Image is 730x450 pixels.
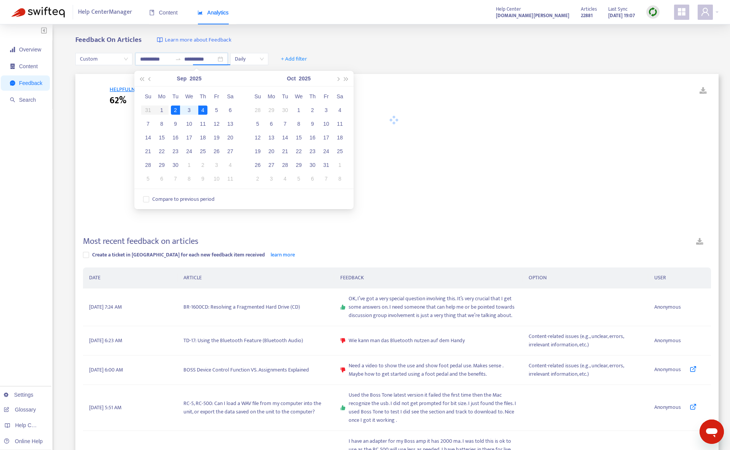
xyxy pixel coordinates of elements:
div: 8 [335,174,344,183]
td: 2025-10-04 [223,158,237,172]
th: ARTICLE [177,267,334,288]
div: 5 [253,119,262,128]
th: Sa [333,90,347,103]
td: 2025-10-05 [141,172,155,186]
span: [DATE] 6:00 AM [89,366,123,374]
td: 2025-09-19 [210,131,223,144]
td: 2025-10-01 [292,103,306,117]
div: 18 [198,133,207,142]
td: 2025-09-03 [182,103,196,117]
td: 2025-10-01 [182,158,196,172]
span: Compare to previous period [149,195,218,203]
td: 2025-10-11 [333,117,347,131]
td: 2025-10-09 [306,117,319,131]
div: 3 [322,106,331,115]
td: 2025-10-15 [292,131,306,144]
div: 24 [185,147,194,156]
td: 2025-10-28 [278,158,292,172]
div: 11 [198,119,207,128]
td: 2025-09-28 [141,158,155,172]
div: 2 [308,106,317,115]
div: 16 [308,133,317,142]
th: We [292,90,306,103]
td: 2025-10-10 [210,172,223,186]
span: 62% [110,94,126,107]
div: 25 [198,147,207,156]
td: 2025-11-01 [333,158,347,172]
td: 2025-10-02 [196,158,210,172]
td: 2025-10-30 [306,158,319,172]
td: 2025-11-06 [306,172,319,186]
div: 2 [198,160,207,170]
div: 29 [294,160,303,170]
td: 2025-09-29 [155,158,169,172]
td: 2025-10-03 [210,158,223,172]
div: 2 [171,106,180,115]
td: 2025-09-27 [223,144,237,158]
td: 2025-10-06 [265,117,278,131]
div: 15 [294,133,303,142]
div: 7 [171,174,180,183]
div: 5 [294,174,303,183]
td: 2025-10-29 [292,158,306,172]
button: + Add filter [275,53,313,65]
div: 19 [212,133,221,142]
div: 8 [294,119,303,128]
div: 10 [185,119,194,128]
div: 17 [322,133,331,142]
div: 9 [308,119,317,128]
td: 2025-10-08 [292,117,306,131]
span: [DATE] 7:24 AM [89,303,122,311]
td: 2025-10-06 [155,172,169,186]
strong: [DATE] 19:07 [608,11,635,20]
td: 2025-11-05 [292,172,306,186]
div: 1 [335,160,344,170]
div: 28 [143,160,153,170]
div: 22 [157,147,166,156]
span: Content [19,63,38,69]
span: Analytics [198,10,229,16]
a: learn more [271,250,295,259]
div: 27 [267,160,276,170]
td: 2025-09-26 [210,144,223,158]
div: 3 [212,160,221,170]
td: 2025-10-31 [319,158,333,172]
span: Content-related issues (e.g., unclear, errors, irrelevant information, etc.) [529,332,642,349]
th: We [182,90,196,103]
span: dislike [340,367,346,373]
td: RC-5, RC-500: Can I load a WAV file from my computer into the unit, or export the data saved on t... [177,385,334,431]
td: 2025-09-11 [196,117,210,131]
div: 21 [143,147,153,156]
th: OPTION [523,267,648,288]
span: Anonymous [654,365,681,375]
span: Feedback [19,80,42,86]
td: 2025-10-05 [251,117,265,131]
td: 2025-10-10 [319,117,333,131]
span: [DATE] 6:23 AM [89,336,122,345]
a: Settings [4,392,33,398]
div: 6 [157,174,166,183]
div: 4 [281,174,290,183]
div: 23 [308,147,317,156]
button: 2025 [190,71,201,86]
td: 2025-10-25 [333,144,347,158]
td: 2025-10-19 [251,144,265,158]
td: 2025-10-08 [182,172,196,186]
td: 2025-10-07 [169,172,182,186]
span: to [175,56,181,62]
td: 2025-10-27 [265,158,278,172]
button: Oct [287,71,296,86]
td: 2025-10-07 [278,117,292,131]
iframe: メッセージングウィンドウの起動ボタン、進行中の会話 [700,420,724,444]
th: Su [141,90,155,103]
span: Anonymous [654,336,681,345]
td: 2025-10-03 [319,103,333,117]
span: Last Sync [608,5,628,13]
td: 2025-09-30 [278,103,292,117]
img: Swifteq [11,7,65,18]
th: FEEDBACK [334,267,523,288]
span: Anonymous [654,303,681,311]
td: TD-17: Using the Bluetooth Feature (Bluetooth Audio) [177,326,334,356]
span: Anonymous [654,403,681,412]
span: user [701,7,710,16]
